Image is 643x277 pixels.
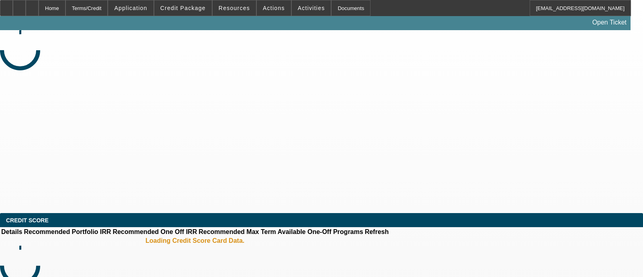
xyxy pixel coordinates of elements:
[589,16,630,29] a: Open Ticket
[1,228,23,236] th: Details
[6,217,49,224] span: CREDIT SCORE
[277,228,364,236] th: Available One-Off Programs
[263,5,285,11] span: Actions
[213,0,256,16] button: Resources
[145,237,244,244] b: Loading Credit Score Card Data.
[160,5,206,11] span: Credit Package
[298,5,325,11] span: Activities
[23,228,111,236] th: Recommended Portfolio IRR
[257,0,291,16] button: Actions
[112,228,197,236] th: Recommended One Off IRR
[219,5,250,11] span: Resources
[154,0,212,16] button: Credit Package
[108,0,153,16] button: Application
[114,5,147,11] span: Application
[365,228,389,236] th: Refresh
[198,228,276,236] th: Recommended Max Term
[292,0,331,16] button: Activities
